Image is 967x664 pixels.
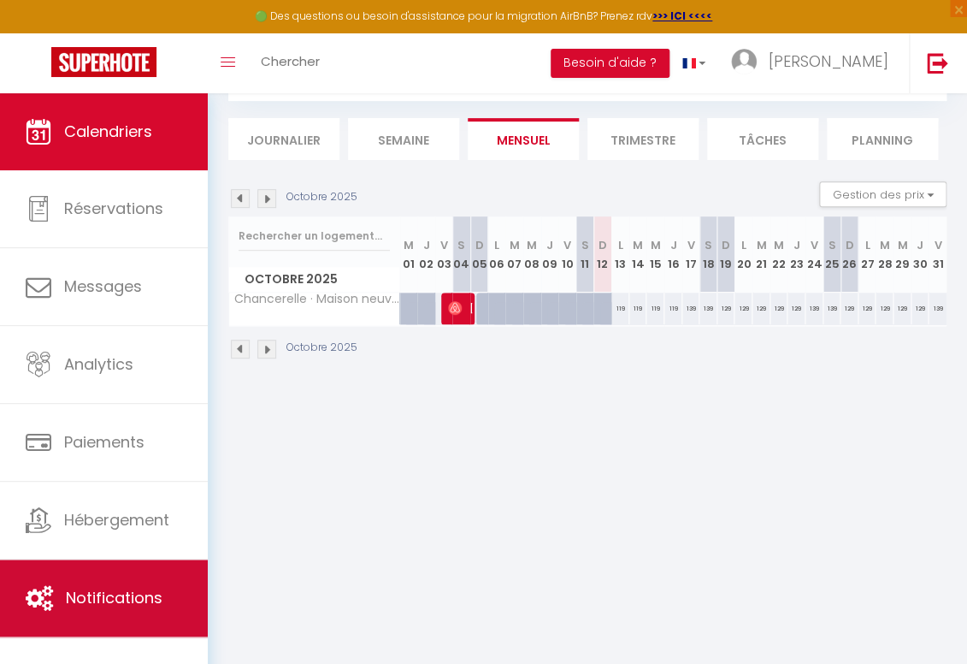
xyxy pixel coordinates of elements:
li: Trimestre [587,118,699,160]
abbr: M [756,237,766,253]
div: 129 [734,293,752,324]
abbr: L [494,237,499,253]
abbr: S [457,237,465,253]
th: 20 [734,216,752,293]
span: [PERSON_NAME],[PERSON_NAME],[PERSON_NAME],[PERSON_NAME] [448,292,472,324]
a: >>> ICI <<<< [652,9,712,23]
th: 16 [664,216,682,293]
th: 06 [488,216,506,293]
th: 31 [929,216,946,293]
li: Journalier [228,118,339,160]
span: Chancerelle · Maison neuve tout confort sur [GEOGRAPHIC_DATA] [232,293,403,305]
div: 139 [805,293,823,324]
abbr: L [617,237,622,253]
th: 02 [417,216,435,293]
div: 129 [858,293,876,324]
button: Gestion des prix [819,181,946,207]
abbr: V [563,237,571,253]
th: 18 [699,216,717,293]
div: 139 [823,293,841,324]
th: 14 [629,216,647,293]
th: 08 [523,216,541,293]
li: Tâches [707,118,818,160]
th: 30 [911,216,929,293]
span: Hébergement [64,509,169,531]
th: 03 [435,216,453,293]
div: 129 [752,293,770,324]
abbr: J [546,237,553,253]
th: 26 [840,216,858,293]
th: 29 [893,216,911,293]
abbr: S [828,237,835,253]
span: Messages [64,276,142,297]
abbr: M [880,237,890,253]
div: 119 [629,293,647,324]
abbr: V [440,237,448,253]
div: 119 [664,293,682,324]
abbr: D [475,237,483,253]
th: 12 [593,216,611,293]
span: [PERSON_NAME] [768,50,887,72]
div: 129 [717,293,735,324]
th: 23 [787,216,805,293]
th: 15 [646,216,664,293]
a: ... [PERSON_NAME] [718,33,909,93]
div: 129 [840,293,858,324]
span: Chercher [261,52,320,70]
abbr: V [811,237,818,253]
abbr: M [774,237,784,253]
span: Paiements [64,431,144,453]
p: Octobre 2025 [286,340,357,356]
div: 129 [911,293,929,324]
abbr: S [581,237,589,253]
div: 139 [682,293,700,324]
abbr: M [527,237,537,253]
th: 11 [576,216,594,293]
abbr: M [651,237,661,253]
div: 129 [876,293,893,324]
span: Analytics [64,353,133,375]
th: 09 [541,216,559,293]
abbr: L [741,237,746,253]
div: 119 [646,293,664,324]
th: 22 [770,216,788,293]
span: Octobre 2025 [229,267,399,292]
p: Octobre 2025 [286,189,357,205]
th: 21 [752,216,770,293]
th: 19 [717,216,735,293]
abbr: M [404,237,414,253]
th: 04 [452,216,470,293]
abbr: M [897,237,907,253]
th: 17 [682,216,700,293]
div: 139 [929,293,946,324]
img: logout [927,52,948,74]
abbr: J [422,237,429,253]
abbr: V [934,237,941,253]
abbr: S [705,237,712,253]
abbr: M [510,237,520,253]
abbr: V [687,237,694,253]
div: 129 [770,293,788,324]
span: Calendriers [64,121,152,142]
img: ... [731,49,757,74]
th: 25 [823,216,841,293]
div: 119 [611,293,629,324]
a: Chercher [248,33,333,93]
abbr: L [864,237,870,253]
th: 10 [558,216,576,293]
th: 01 [400,216,418,293]
li: Planning [827,118,938,160]
abbr: J [669,237,676,253]
th: 28 [876,216,893,293]
li: Semaine [348,118,459,160]
span: Réservations [64,198,163,219]
div: 129 [787,293,805,324]
img: Super Booking [51,47,156,77]
input: Rechercher un logement... [239,221,390,252]
abbr: J [793,237,800,253]
th: 27 [858,216,876,293]
abbr: M [633,237,643,253]
th: 13 [611,216,629,293]
th: 07 [505,216,523,293]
